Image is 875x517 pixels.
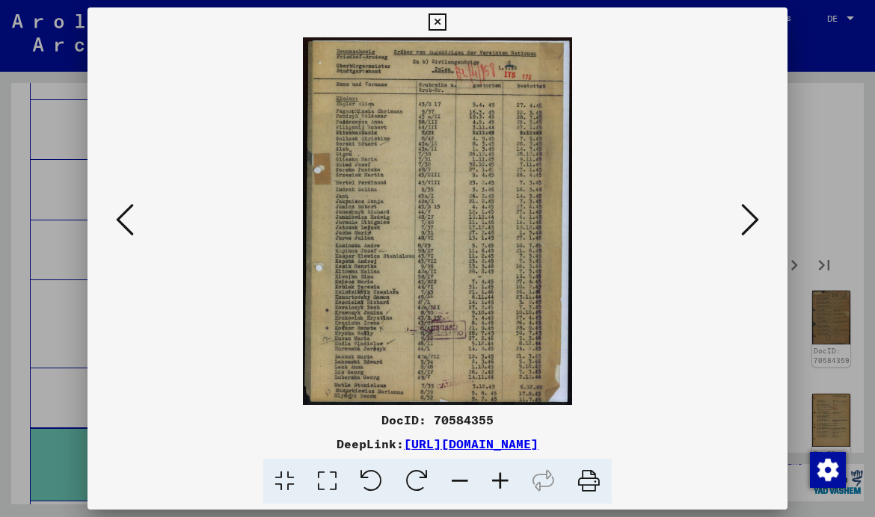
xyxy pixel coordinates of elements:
[87,411,787,429] div: DocID: 70584355
[809,451,845,487] div: Zustimmung ändern
[138,37,737,405] img: 001.jpg
[810,452,846,488] img: Zustimmung ändern
[404,436,538,451] a: [URL][DOMAIN_NAME]
[87,435,787,453] div: DeepLink:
